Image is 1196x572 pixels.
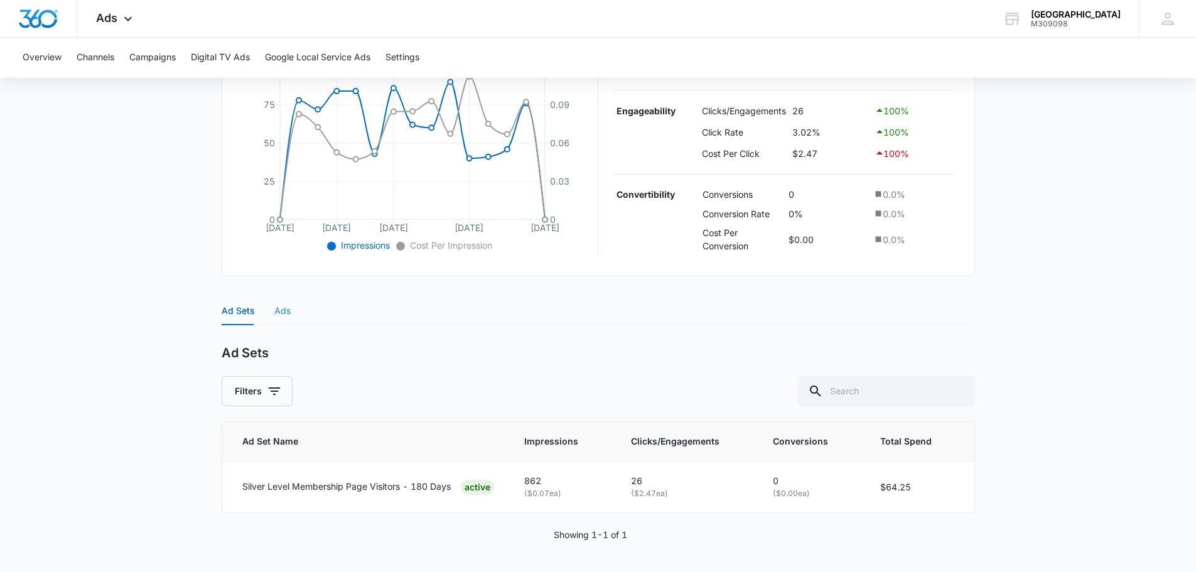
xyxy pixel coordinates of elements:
[554,528,627,542] p: Showing 1-1 of 1
[129,38,176,78] button: Campaigns
[524,434,582,448] span: Impressions
[773,434,832,448] span: Conversions
[798,376,975,406] input: Search
[875,146,951,161] div: 100 %
[385,38,419,78] button: Settings
[617,189,675,200] strong: Convertibility
[265,222,294,233] tspan: [DATE]
[263,138,274,148] tspan: 50
[773,474,850,488] p: 0
[96,11,117,24] span: Ads
[773,488,850,500] p: ( $0.00 ea)
[875,103,951,118] div: 100 %
[550,138,569,148] tspan: 0.06
[379,222,408,233] tspan: [DATE]
[524,488,600,500] p: ( $0.07 ea)
[1031,19,1121,28] div: account id
[77,38,114,78] button: Channels
[789,100,871,122] td: 26
[531,222,559,233] tspan: [DATE]
[699,100,789,122] td: Clicks/Engagements
[880,434,935,448] span: Total Spend
[699,121,789,143] td: Click Rate
[222,345,269,361] h2: Ad Sets
[407,240,492,251] span: Cost Per Impression
[873,207,951,220] div: 0.0 %
[269,214,274,225] tspan: 0
[23,38,62,78] button: Overview
[865,461,974,512] td: $64.25
[785,204,870,224] td: 0%
[875,124,951,139] div: 100 %
[322,222,351,233] tspan: [DATE]
[461,480,494,495] div: ACTIVE
[550,214,556,225] tspan: 0
[222,304,254,318] div: Ad Sets
[550,99,569,110] tspan: 0.09
[1031,9,1121,19] div: account name
[617,105,676,116] strong: Engageability
[789,121,871,143] td: 3.02%
[699,185,785,204] td: Conversions
[873,188,951,201] div: 0.0 %
[265,38,370,78] button: Google Local Service Ads
[550,176,569,186] tspan: 0.03
[338,240,390,251] span: Impressions
[242,434,477,448] span: Ad Set Name
[524,474,600,488] p: 862
[242,480,451,494] p: Silver Level Membership Page Visitors - 180 Days
[699,223,785,256] td: Cost Per Conversion
[631,488,743,500] p: ( $2.47 ea)
[789,143,871,164] td: $2.47
[455,222,483,233] tspan: [DATE]
[631,474,743,488] p: 26
[873,233,951,246] div: 0.0 %
[263,176,274,186] tspan: 25
[699,143,789,164] td: Cost Per Click
[222,376,293,406] button: Filters
[631,434,725,448] span: Clicks/Engagements
[274,304,291,318] div: Ads
[191,38,250,78] button: Digital TV Ads
[785,185,870,204] td: 0
[699,204,785,224] td: Conversion Rate
[785,223,870,256] td: $0.00
[263,99,274,110] tspan: 75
